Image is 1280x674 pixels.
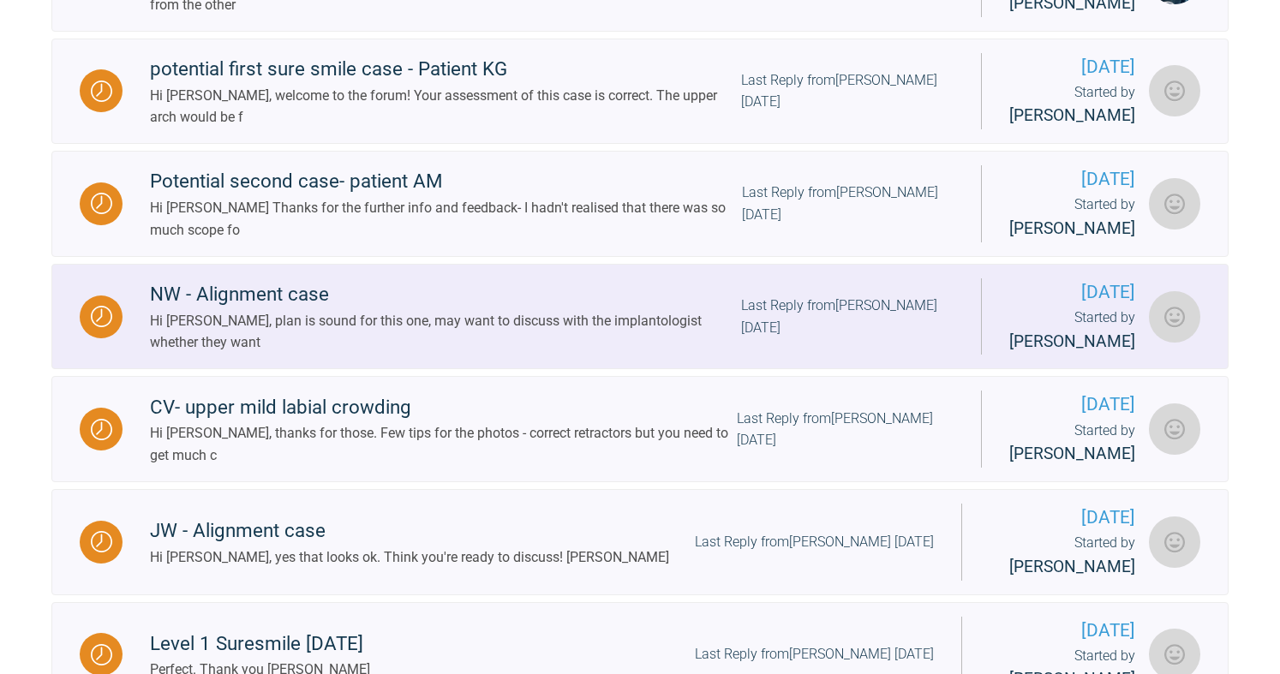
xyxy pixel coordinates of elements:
img: Waiting [91,531,112,552]
a: WaitingPotential second case- patient AMHi [PERSON_NAME] Thanks for the further info and feedback... [51,151,1229,257]
span: [DATE] [1009,391,1135,419]
img: Waiting [91,193,112,214]
div: CV- upper mild labial crowding [150,392,737,423]
span: [DATE] [1009,278,1135,307]
img: Hannah Law [1149,403,1200,455]
div: Started by [1009,194,1135,242]
span: [PERSON_NAME] [1009,105,1135,125]
div: Hi [PERSON_NAME], plan is sound for this one, may want to discuss with the implantologist whether... [150,310,741,354]
a: WaitingCV- upper mild labial crowdingHi [PERSON_NAME], thanks for those. Few tips for the photos ... [51,376,1229,482]
div: Last Reply from [PERSON_NAME] [DATE] [742,182,954,225]
div: Last Reply from [PERSON_NAME] [DATE] [741,69,954,113]
div: Started by [990,532,1135,580]
img: Waiting [91,306,112,327]
img: Cathryn Sherlock [1149,291,1200,343]
img: Waiting [91,419,112,440]
span: [DATE] [1009,53,1135,81]
span: [DATE] [990,504,1135,532]
a: Waitingpotential first sure smile case - Patient KGHi [PERSON_NAME], welcome to the forum! Your a... [51,39,1229,145]
img: Waiting [91,81,112,102]
a: WaitingNW - Alignment caseHi [PERSON_NAME], plan is sound for this one, may want to discuss with ... [51,264,1229,370]
div: Hi [PERSON_NAME] Thanks for the further info and feedback- I hadn't realised that there was so mu... [150,197,742,241]
a: WaitingJW - Alignment caseHi [PERSON_NAME], yes that looks ok. Think you're ready to discuss! [PE... [51,489,1229,595]
img: Chris Pritchard [1149,178,1200,230]
div: JW - Alignment case [150,516,669,546]
span: [PERSON_NAME] [1009,218,1135,238]
div: Last Reply from [PERSON_NAME] [DATE] [737,408,954,451]
span: [PERSON_NAME] [1009,444,1135,463]
img: Cathryn Sherlock [1149,516,1200,568]
span: [PERSON_NAME] [1009,557,1135,576]
div: Last Reply from [PERSON_NAME] [DATE] [695,531,934,553]
div: Hi [PERSON_NAME], yes that looks ok. Think you're ready to discuss! [PERSON_NAME] [150,546,669,569]
div: Started by [1009,307,1135,355]
img: Waiting [91,644,112,665]
div: potential first sure smile case - Patient KG [150,54,741,85]
div: NW - Alignment case [150,279,741,310]
div: Started by [1009,420,1135,468]
div: Level 1 Suresmile [DATE] [150,629,370,659]
div: Hi [PERSON_NAME], welcome to the forum! Your assessment of this case is correct. The upper arch w... [150,85,741,128]
img: Farida Abdelaziz [1149,65,1200,116]
div: Hi [PERSON_NAME], thanks for those. Few tips for the photos - correct retractors but you need to ... [150,422,737,466]
div: Last Reply from [PERSON_NAME] [DATE] [741,295,954,338]
span: [PERSON_NAME] [1009,331,1135,351]
span: [DATE] [990,617,1135,645]
div: Potential second case- patient AM [150,166,742,197]
span: [DATE] [1009,165,1135,194]
div: Last Reply from [PERSON_NAME] [DATE] [695,643,934,665]
div: Started by [1009,81,1135,129]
